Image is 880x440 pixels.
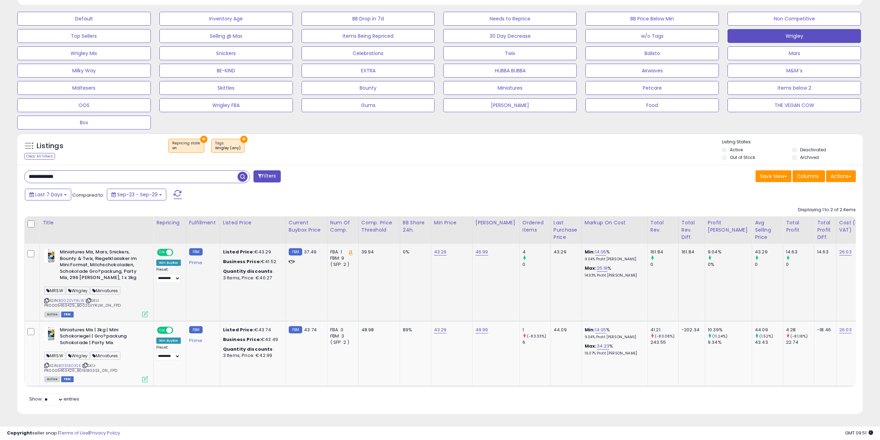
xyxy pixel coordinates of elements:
button: Items Being Repriced [302,29,435,43]
span: Last 7 Days [35,191,63,198]
button: × [240,136,248,143]
button: Wrigley Mix [17,46,151,60]
button: Default [17,12,151,26]
a: 43.29 [434,249,447,255]
button: Items below 2 [728,81,861,95]
div: Preset: [156,345,181,361]
div: 9.34% [708,339,752,345]
span: FBM [61,376,74,382]
div: Num of Comp. [330,219,355,234]
small: FBM [189,248,203,255]
span: OFF [172,250,183,255]
div: -202.34 [682,327,700,333]
div: 4 [522,249,550,255]
button: BE-KIND [159,64,293,78]
span: 2025-10-7 09:51 GMT [845,430,873,436]
button: BB Price Below Min [585,12,719,26]
b: Miniatures Mix, Mars, Snickers, Bounty & Twix, Riegelklassiker im Mini Format, Milchschokoladen, ... [60,249,144,283]
div: Markup on Cost [585,219,645,226]
div: €41.52 [223,259,280,265]
span: MRSW [44,352,65,360]
div: on [172,146,201,151]
a: 34.23 [597,343,610,350]
div: Displaying 1 to 2 of 2 items [798,207,856,213]
div: 44.09 [755,327,783,333]
a: B0151803SE [58,363,81,369]
span: All listings currently available for purchase on Amazon [44,312,60,317]
div: Prime [189,335,215,343]
b: Max: [585,343,597,349]
div: 0% [403,249,426,255]
div: Preset: [156,267,181,283]
div: 41.21 [650,327,678,333]
div: ( SFP: 2 ) [330,261,353,268]
div: FBA: 1 [330,249,353,255]
div: 43.43 [755,339,783,345]
div: 0 [650,261,678,268]
span: Wrigley [66,352,90,360]
a: 14.05 [595,249,606,255]
div: 0 [522,261,550,268]
div: Current Buybox Price [289,219,324,234]
a: B002SVYRLW [58,298,84,304]
small: FBM [289,326,302,333]
button: M&M´s [728,64,861,78]
div: 14.63 [786,249,814,255]
div: 43.29 [554,249,576,255]
button: THE VEGAN COW [728,98,861,112]
div: : [223,268,280,275]
button: Mars [728,46,861,60]
span: OFF [172,327,183,333]
th: The percentage added to the cost of goods (COGS) that forms the calculator for Min & Max prices. [582,216,647,244]
div: Wrigley (any) [215,146,241,151]
a: 25.19 [597,265,608,272]
div: 3 Items, Price: €42.99 [223,352,280,359]
div: 14.63 [817,249,831,255]
span: Miniatures [90,352,120,360]
div: BB Share 24h. [403,219,428,234]
p: 19.07% Profit [PERSON_NAME] [585,351,642,356]
div: €43.49 [223,336,280,343]
div: Win BuyBox [156,260,181,266]
label: Active [730,147,743,153]
p: Listing States: [722,139,863,145]
span: Tags : [215,141,241,151]
button: Actions [826,170,856,182]
button: Twix [443,46,577,60]
span: MRSW [44,287,65,295]
div: Prime [189,257,215,266]
button: Skittles [159,81,293,95]
div: ASIN: [44,327,148,381]
div: Total Rev. Diff. [682,219,702,241]
label: Archived [800,154,819,160]
div: Cost (Exc. VAT) [839,219,875,234]
a: 43.29 [434,326,447,333]
button: Milky Way [17,64,151,78]
button: Inventory Age [159,12,293,26]
button: Balisto [585,46,719,60]
div: 0 [786,261,814,268]
div: ASIN: [44,249,148,316]
div: ( SFP: 2 ) [330,339,353,345]
small: FBM [189,326,203,333]
div: 4.28 [786,327,814,333]
b: Max: [585,265,597,271]
button: Snickers [159,46,293,60]
div: -18.46 [817,327,831,333]
button: Food [585,98,719,112]
button: Wrigley FBA [159,98,293,112]
div: % [585,249,642,262]
div: Listed Price [223,219,283,226]
span: Show: entries [29,396,79,402]
span: Columns [797,173,819,180]
span: Compared to: [72,192,104,198]
h5: Listings [37,141,63,151]
p: 9.04% Profit [PERSON_NAME] [585,257,642,262]
div: Win BuyBox [156,338,181,344]
button: HUBBA BUBBA [443,64,577,78]
b: Business Price: [223,336,261,343]
div: Repricing [156,219,183,226]
small: (-81.18%) [790,333,808,339]
small: (-83.33%) [527,333,546,339]
label: Out of Stock [730,154,755,160]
